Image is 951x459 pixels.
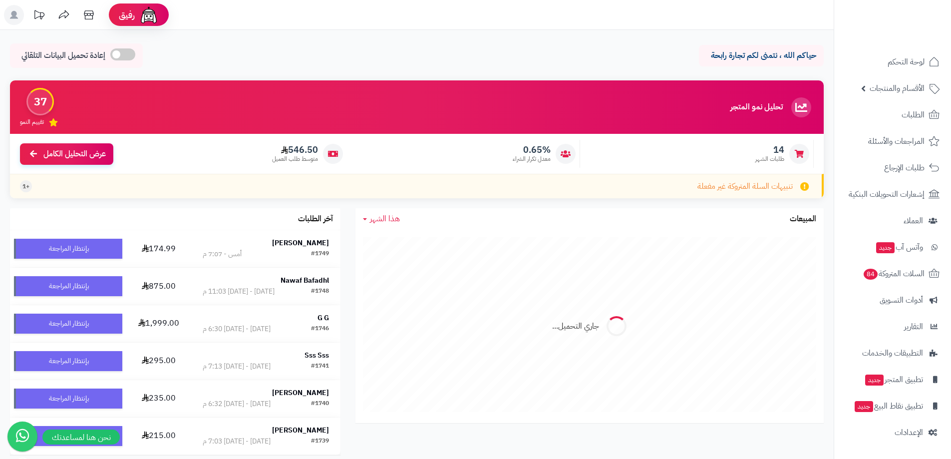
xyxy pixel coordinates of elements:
[840,209,945,233] a: العملاء
[863,268,879,280] span: 84
[884,161,925,175] span: طلبات الإرجاع
[14,276,122,296] div: بإنتظار المراجعة
[311,287,329,297] div: #1748
[305,350,329,361] strong: Sss Sss
[880,293,923,307] span: أدوات التسويق
[888,55,925,69] span: لوحة التحكم
[870,81,925,95] span: الأقسام والمنتجات
[311,324,329,334] div: #1746
[864,373,923,387] span: تطبيق المتجر
[298,215,333,224] h3: آخر الطلبات
[840,262,945,286] a: السلات المتروكة84
[840,341,945,365] a: التطبيقات والخدمات
[126,268,191,305] td: 875.00
[865,375,884,386] span: جديد
[203,324,271,334] div: [DATE] - [DATE] 6:30 م
[126,305,191,342] td: 1,999.00
[840,288,945,312] a: أدوات التسويق
[849,187,925,201] span: إشعارات التحويلات البنكية
[22,182,29,191] span: +1
[863,267,925,281] span: السلات المتروكة
[21,50,105,61] span: إعادة تحميل البيانات التلقائي
[203,437,271,447] div: [DATE] - [DATE] 7:03 م
[272,425,329,436] strong: [PERSON_NAME]
[840,235,945,259] a: وآتس آبجديد
[840,50,945,74] a: لوحة التحكم
[840,421,945,445] a: الإعدادات
[895,426,923,440] span: الإعدادات
[883,12,942,33] img: logo-2.png
[317,313,329,323] strong: G G
[203,362,271,372] div: [DATE] - [DATE] 7:13 م
[20,118,44,126] span: تقييم النمو
[203,399,271,409] div: [DATE] - [DATE] 6:32 م
[755,144,784,155] span: 14
[513,155,551,163] span: معدل تكرار الشراء
[272,144,318,155] span: 546.50
[119,9,135,21] span: رفيق
[20,143,113,165] a: عرض التحليل الكامل
[139,5,159,25] img: ai-face.png
[311,437,329,447] div: #1739
[370,213,400,225] span: هذا الشهر
[26,5,51,27] a: تحديثات المنصة
[840,103,945,127] a: الطلبات
[840,394,945,418] a: تطبيق نقاط البيعجديد
[14,314,122,334] div: بإنتظار المراجعة
[203,287,275,297] div: [DATE] - [DATE] 11:03 م
[126,230,191,267] td: 174.99
[552,321,599,332] div: جاري التحميل...
[840,129,945,153] a: المراجعات والأسئلة
[43,148,106,160] span: عرض التحليل الكامل
[14,351,122,371] div: بإنتظار المراجعة
[840,368,945,392] a: تطبيق المتجرجديد
[840,182,945,206] a: إشعارات التحويلات البنكية
[513,144,551,155] span: 0.65%
[272,388,329,398] strong: [PERSON_NAME]
[730,103,783,112] h3: تحليل نمو المتجر
[363,213,400,225] a: هذا الشهر
[904,320,923,334] span: التقارير
[902,108,925,122] span: الطلبات
[904,214,923,228] span: العملاء
[697,181,793,192] span: تنبيهات السلة المتروكة غير مفعلة
[311,249,329,259] div: #1749
[126,380,191,417] td: 235.00
[854,399,923,413] span: تطبيق نقاط البيع
[14,426,122,446] div: بإنتظار المراجعة
[706,50,816,61] p: حياكم الله ، نتمنى لكم تجارة رابحة
[790,215,816,224] h3: المبيعات
[868,134,925,148] span: المراجعات والأسئلة
[862,346,923,360] span: التطبيقات والخدمات
[14,389,122,409] div: بإنتظار المراجعة
[876,242,895,253] span: جديد
[840,156,945,180] a: طلبات الإرجاع
[272,155,318,163] span: متوسط طلب العميل
[855,401,873,412] span: جديد
[272,238,329,248] strong: [PERSON_NAME]
[311,362,329,372] div: #1741
[14,239,122,259] div: بإنتظار المراجعة
[875,240,923,254] span: وآتس آب
[281,275,329,286] strong: Nawaf Bafadhl
[755,155,784,163] span: طلبات الشهر
[311,399,329,409] div: #1740
[840,315,945,339] a: التقارير
[203,249,242,259] div: أمس - 7:07 م
[126,418,191,455] td: 215.00
[126,343,191,380] td: 295.00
